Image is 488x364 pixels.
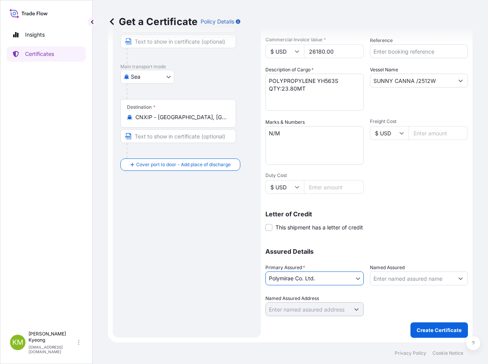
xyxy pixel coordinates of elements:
input: Destination [135,113,226,121]
button: Create Certificate [410,322,468,338]
span: KM [12,339,23,346]
input: Enter amount [304,44,364,58]
label: Description of Cargo [265,66,314,74]
span: Cover port to door - Add place of discharge [136,161,231,169]
button: Show suggestions [454,74,468,88]
p: Letter of Credit [265,211,468,217]
button: Show suggestions [454,271,468,285]
span: This shipment has a letter of credit [275,224,363,231]
p: Get a Certificate [108,15,198,28]
p: Insights [25,31,45,39]
button: Polymirae Co. Ltd. [265,271,364,285]
p: [EMAIL_ADDRESS][DOMAIN_NAME] [29,345,76,354]
p: Create Certificate [417,326,462,334]
input: Enter amount [409,126,468,140]
a: Insights [7,27,86,42]
div: Destination [127,104,155,110]
label: Named Assured Address [265,295,319,302]
p: Policy Details [201,18,234,25]
label: Marks & Numbers [265,118,305,126]
span: Sea [131,73,140,81]
p: Certificates [25,50,54,58]
input: Enter booking reference [370,44,468,58]
a: Privacy Policy [395,350,426,356]
input: Assured Name [370,271,454,285]
button: Cover port to door - Add place of discharge [120,158,240,171]
a: Cookie Notice [432,350,463,356]
p: Main transport mode [120,64,253,70]
span: Duty Cost [265,172,364,179]
span: Polymirae Co. Ltd. [269,275,315,282]
span: Freight Cost [370,118,468,125]
p: Assured Details [265,248,468,254]
input: Text to appear on certificate [120,129,236,143]
input: Named Assured Address [266,302,350,316]
button: Select transport [120,70,174,84]
p: [PERSON_NAME] Kyeong [29,331,76,343]
input: Type to search vessel name or IMO [370,74,454,88]
input: Enter amount [304,180,364,194]
button: Show suggestions [350,302,363,316]
a: Certificates [7,46,86,62]
span: Primary Assured [265,264,305,271]
label: Named Assured [370,264,405,271]
label: Vessel Name [370,66,398,74]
